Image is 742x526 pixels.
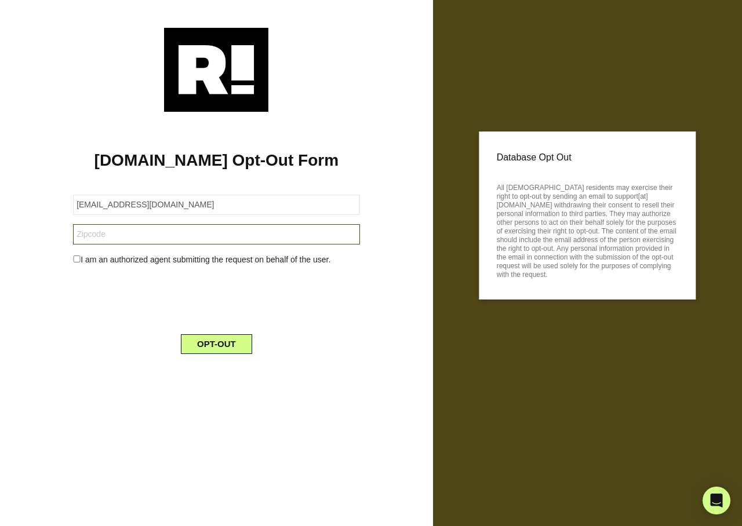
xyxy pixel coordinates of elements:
[73,224,359,244] input: Zipcode
[703,487,730,514] div: Open Intercom Messenger
[164,28,268,112] img: Retention.com
[17,151,416,170] h1: [DOMAIN_NAME] Opt-Out Form
[73,195,359,215] input: Email Address
[497,180,678,279] p: All [DEMOGRAPHIC_DATA] residents may exercise their right to opt-out by sending an email to suppo...
[181,334,252,354] button: OPT-OUT
[128,275,304,320] iframe: reCAPTCHA
[64,254,368,266] div: I am an authorized agent submitting the request on behalf of the user.
[497,149,678,166] p: Database Opt Out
